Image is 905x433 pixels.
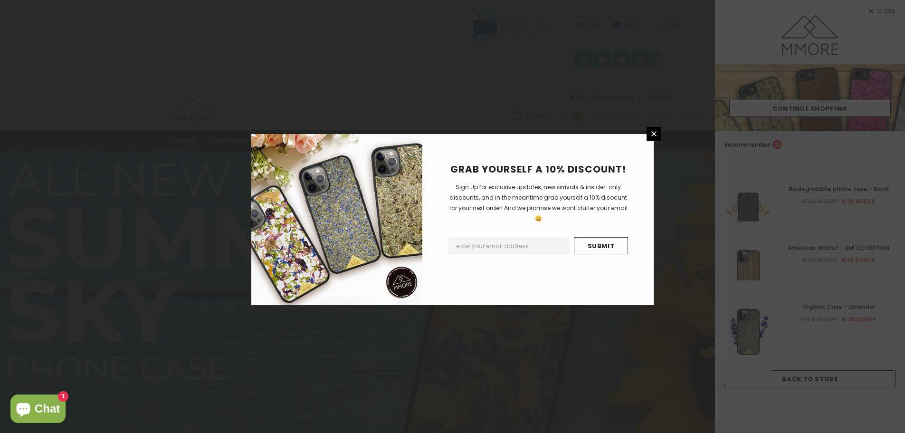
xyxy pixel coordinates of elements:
input: Submit [574,237,628,254]
inbox-online-store-chat: Shopify online store chat [8,395,68,425]
input: Email Address [448,237,569,254]
a: Close [647,127,661,141]
span: GRAB YOURSELF A 10% DISCOUNT! [450,163,626,176]
span: Sign Up for exclusive updates, new arrivals & insider-only discounts, and in the meantime grab yo... [449,183,628,222]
